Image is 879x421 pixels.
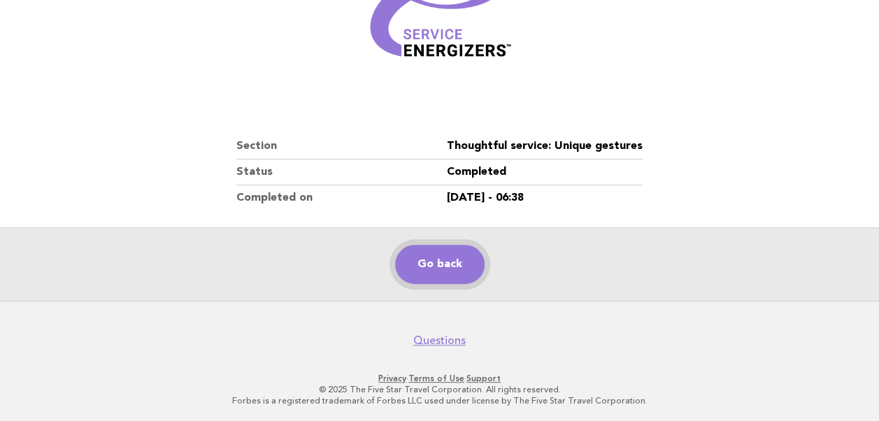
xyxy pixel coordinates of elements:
[378,373,406,383] a: Privacy
[447,159,643,185] dd: Completed
[236,134,447,159] dt: Section
[236,159,447,185] dt: Status
[447,134,643,159] dd: Thoughtful service: Unique gestures
[395,245,485,284] a: Go back
[236,185,447,210] dt: Completed on
[408,373,464,383] a: Terms of Use
[20,384,859,395] p: © 2025 The Five Star Travel Corporation. All rights reserved.
[447,185,643,210] dd: [DATE] - 06:38
[466,373,501,383] a: Support
[413,334,466,348] a: Questions
[20,395,859,406] p: Forbes is a registered trademark of Forbes LLC used under license by The Five Star Travel Corpora...
[20,373,859,384] p: · ·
